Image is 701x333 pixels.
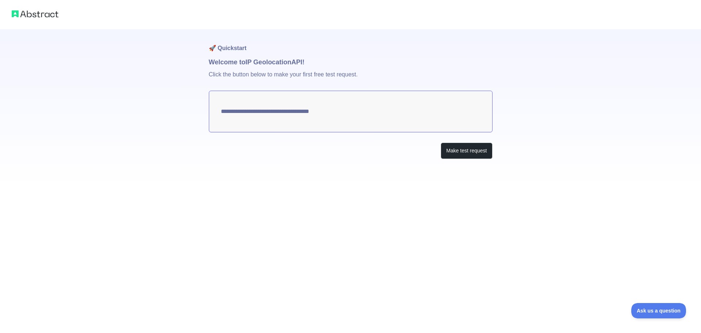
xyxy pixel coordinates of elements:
h1: Welcome to IP Geolocation API! [209,57,493,67]
h1: 🚀 Quickstart [209,29,493,57]
iframe: Toggle Customer Support [631,303,686,318]
img: Abstract logo [12,9,58,19]
p: Click the button below to make your first free test request. [209,67,493,91]
button: Make test request [441,143,492,159]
